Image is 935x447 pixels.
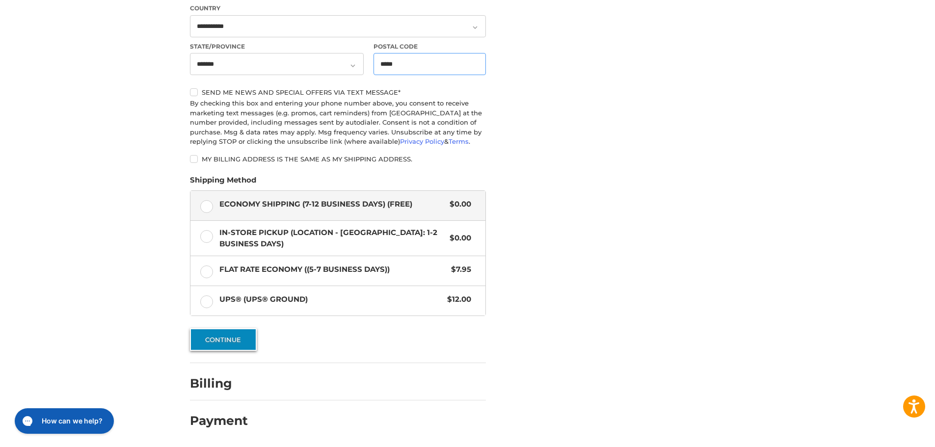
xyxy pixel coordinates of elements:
span: Flat Rate Economy ((5-7 Business Days)) [219,264,447,275]
a: Privacy Policy [400,137,444,145]
span: $7.95 [446,264,471,275]
button: Continue [190,328,257,351]
div: By checking this box and entering your phone number above, you consent to receive marketing text ... [190,99,486,147]
label: Country [190,4,486,13]
a: Terms [449,137,469,145]
span: $12.00 [442,294,471,305]
span: In-Store Pickup (Location - [GEOGRAPHIC_DATA]: 1-2 BUSINESS DAYS) [219,227,445,249]
label: Send me news and special offers via text message* [190,88,486,96]
h2: Payment [190,413,248,428]
h2: Billing [190,376,247,391]
span: Economy Shipping (7-12 Business Days) (Free) [219,199,445,210]
label: My billing address is the same as my shipping address. [190,155,486,163]
iframe: Google Customer Reviews [854,421,935,447]
span: $0.00 [445,199,471,210]
iframe: Gorgias live chat messenger [10,405,117,437]
span: UPS® (UPS® Ground) [219,294,443,305]
legend: Shipping Method [190,175,256,190]
span: $0.00 [445,233,471,244]
label: Postal Code [374,42,486,51]
label: State/Province [190,42,364,51]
